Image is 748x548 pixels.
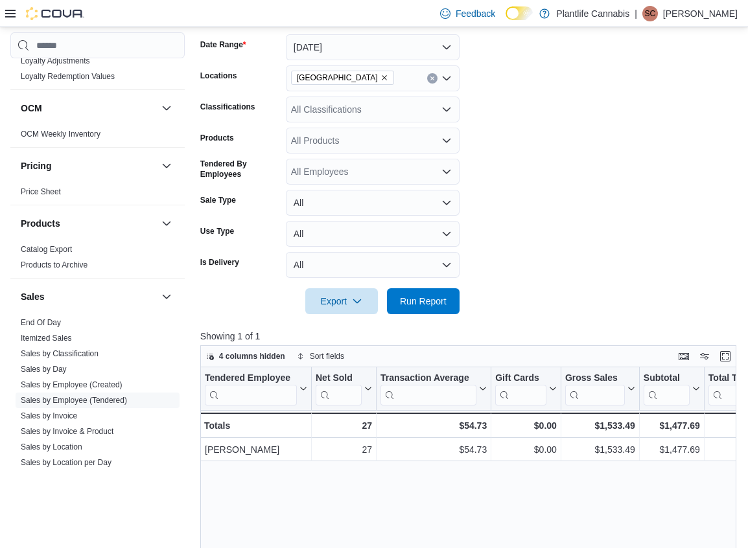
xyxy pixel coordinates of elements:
div: Gross Sales [565,372,625,405]
span: Price Sheet [21,187,61,197]
div: Tendered Employee [205,372,297,385]
div: OCM [10,126,185,147]
div: Subtotal [644,372,690,405]
label: Sale Type [200,195,236,205]
label: Classifications [200,102,255,112]
button: Open list of options [441,104,452,115]
label: Use Type [200,226,234,236]
a: OCM Weekly Inventory [21,130,100,139]
div: $1,533.49 [565,418,635,433]
a: Loyalty Adjustments [21,56,90,65]
span: Sort fields [310,351,344,361]
div: Gift Card Sales [495,372,546,405]
button: Transaction Average [380,372,487,405]
a: Sales by Invoice & Product [21,427,113,436]
button: Keyboard shortcuts [676,348,692,364]
span: Loyalty Redemption Values [21,71,115,82]
label: Date Range [200,40,246,50]
span: Loyalty Adjustments [21,56,90,66]
button: [DATE] [286,34,460,60]
h3: Pricing [21,159,51,172]
span: Feedback [456,7,495,20]
span: Sales by Classification [21,348,99,359]
button: Subtotal [644,372,700,405]
button: Sort fields [292,348,349,364]
a: Catalog Export [21,245,72,254]
label: Tendered By Employees [200,159,281,179]
span: Sales by Location [21,442,82,452]
span: [GEOGRAPHIC_DATA] [297,71,378,84]
label: Is Delivery [200,257,239,268]
span: Run Report [400,295,447,308]
a: Sales by Classification [21,349,99,358]
button: All [286,252,460,278]
div: Pricing [10,184,185,205]
a: Sales by Employee (Created) [21,380,123,389]
button: Sales [21,290,156,303]
h3: OCM [21,102,42,115]
p: [PERSON_NAME] [663,6,738,21]
div: Net Sold [316,372,362,405]
button: Gross Sales [565,372,635,405]
span: Dark Mode [506,20,506,21]
label: Locations [200,71,237,81]
p: Plantlife Cannabis [556,6,629,21]
button: Products [159,216,174,231]
div: $0.00 [495,418,557,433]
span: Sales by Day [21,364,67,374]
div: 27 [316,442,372,457]
span: OCM Weekly Inventory [21,129,100,139]
button: Tendered Employee [205,372,307,405]
button: Net Sold [316,372,372,405]
div: Products [10,242,185,278]
span: Itemized Sales [21,333,72,343]
button: Run Report [387,288,460,314]
img: Cova [26,7,84,20]
a: End Of Day [21,318,61,327]
button: 4 columns hidden [201,348,290,364]
span: Sales by Employee (Tendered) [21,395,127,405]
span: 4 columns hidden [219,351,285,361]
span: Sales by Location per Day [21,457,111,468]
button: Clear input [427,73,438,84]
a: Sales by Invoice [21,411,77,420]
a: Sales by Day [21,365,67,374]
div: Subtotal [644,372,690,385]
div: Transaction Average [380,372,476,405]
button: Open list of options [441,166,452,177]
span: Sales by Invoice [21,411,77,421]
a: Loyalty Redemption Values [21,72,115,81]
button: Open list of options [441,73,452,84]
div: [PERSON_NAME] [205,442,307,457]
span: End Of Day [21,317,61,328]
div: Sales [10,315,185,538]
button: Products [21,217,156,230]
a: Itemized Sales [21,334,72,343]
label: Products [200,133,234,143]
a: Products to Archive [21,260,88,269]
div: $54.73 [380,418,487,433]
a: Price Sheet [21,187,61,196]
div: Net Sold [316,372,362,385]
button: OCM [21,102,156,115]
h3: Products [21,217,60,230]
h3: Sales [21,290,45,303]
button: Remove Spruce Grove from selection in this group [380,74,388,82]
button: All [286,190,460,216]
a: Sales by Location [21,442,82,451]
span: Spruce Grove [291,71,394,85]
div: Gift Cards [495,372,546,385]
div: $54.73 [380,442,487,457]
button: Pricing [21,159,156,172]
div: Tendered Employee [205,372,297,405]
span: Catalog Export [21,244,72,255]
span: SC [645,6,656,21]
p: | [635,6,637,21]
button: Pricing [159,158,174,174]
div: Totals [204,418,307,433]
div: Sebastian Cardinal [642,6,658,21]
div: $1,477.69 [644,418,700,433]
p: Showing 1 of 1 [200,330,742,343]
span: Sales by Employee (Created) [21,380,123,390]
